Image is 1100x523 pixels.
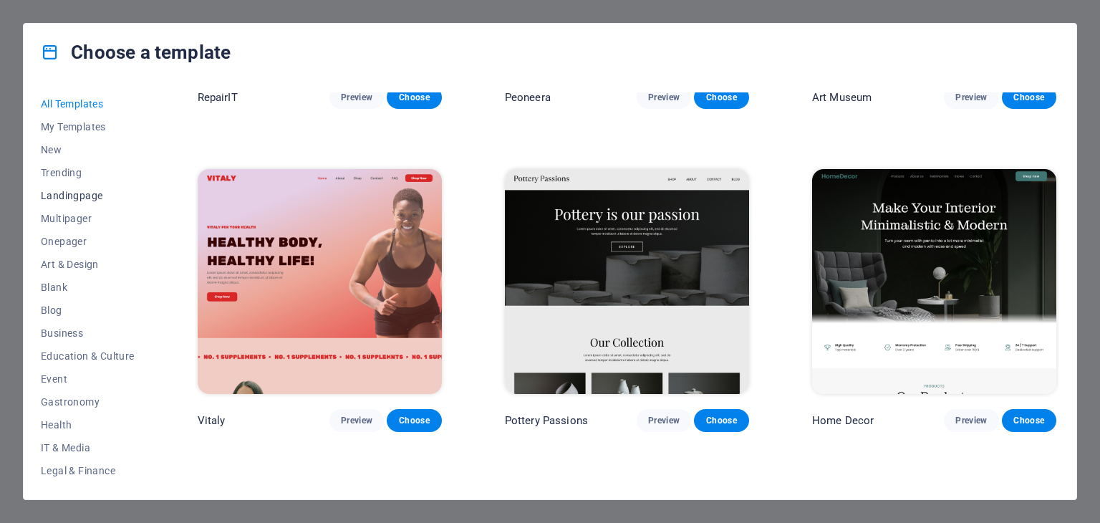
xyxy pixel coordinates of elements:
button: All Templates [41,92,135,115]
span: Business [41,327,135,339]
button: IT & Media [41,436,135,459]
button: Choose [1002,409,1056,432]
button: Choose [387,409,441,432]
span: Preview [648,92,680,103]
button: Gastronomy [41,390,135,413]
p: Pottery Passions [505,413,588,428]
span: Education & Culture [41,350,135,362]
button: Trending [41,161,135,184]
button: My Templates [41,115,135,138]
span: Blank [41,282,135,293]
button: Legal & Finance [41,459,135,482]
span: Choose [398,92,430,103]
button: Blank [41,276,135,299]
span: Preview [341,415,372,426]
p: Vitaly [198,413,226,428]
span: Blog [41,304,135,316]
span: All Templates [41,98,135,110]
p: Home Decor [812,413,874,428]
span: Choose [1013,415,1045,426]
button: Event [41,368,135,390]
span: Gastronomy [41,396,135,408]
span: Landingpage [41,190,135,201]
span: Onepager [41,236,135,247]
span: Choose [705,92,737,103]
span: Preview [341,92,372,103]
span: Multipager [41,213,135,224]
span: Choose [398,415,430,426]
button: Business [41,322,135,345]
span: Choose [705,415,737,426]
button: Preview [329,86,384,109]
span: My Templates [41,121,135,133]
span: Choose [1013,92,1045,103]
button: Preview [637,409,691,432]
button: Preview [637,86,691,109]
button: Preview [329,409,384,432]
button: Education & Culture [41,345,135,368]
span: Trending [41,167,135,178]
button: Multipager [41,207,135,230]
button: Choose [387,86,441,109]
button: Health [41,413,135,436]
img: Pottery Passions [505,169,749,394]
span: New [41,144,135,155]
button: Onepager [41,230,135,253]
button: Choose [694,409,748,432]
button: Choose [1002,86,1056,109]
span: IT & Media [41,442,135,454]
span: Art & Design [41,259,135,270]
p: Peoneera [505,90,551,105]
button: Preview [944,86,998,109]
button: Landingpage [41,184,135,207]
button: New [41,138,135,161]
button: Preview [944,409,998,432]
button: Art & Design [41,253,135,276]
p: RepairIT [198,90,238,105]
span: Preview [955,92,987,103]
img: Vitaly [198,169,442,394]
span: Health [41,419,135,431]
img: Home Decor [812,169,1056,394]
h4: Choose a template [41,41,231,64]
span: Legal & Finance [41,465,135,476]
button: Blog [41,299,135,322]
span: Preview [648,415,680,426]
span: Preview [955,415,987,426]
p: Art Museum [812,90,872,105]
button: Choose [694,86,748,109]
span: Event [41,373,135,385]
